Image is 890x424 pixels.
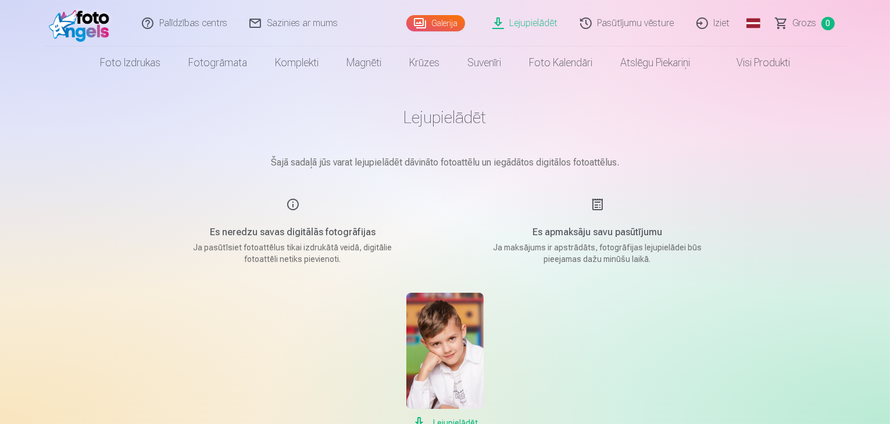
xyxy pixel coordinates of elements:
a: Krūzes [395,46,453,79]
img: /fa1 [49,5,116,42]
a: Komplekti [261,46,333,79]
p: Ja pasūtīsiet fotoattēlus tikai izdrukātā veidā, digitālie fotoattēli netiks pievienoti. [183,242,403,265]
p: Ja maksājums ir apstrādāts, fotogrāfijas lejupielādei būs pieejamas dažu minūšu laikā. [487,242,708,265]
h1: Lejupielādēt [155,107,736,128]
span: 0 [821,17,835,30]
a: Suvenīri [453,46,515,79]
a: Fotogrāmata [174,46,261,79]
a: Magnēti [333,46,395,79]
a: Foto kalendāri [515,46,606,79]
a: Atslēgu piekariņi [606,46,704,79]
a: Foto izdrukas [86,46,174,79]
span: Grozs [793,16,817,30]
h5: Es neredzu savas digitālās fotogrāfijas [183,225,403,239]
a: Galerija [406,15,465,31]
h5: Es apmaksāju savu pasūtījumu [487,225,708,239]
a: Visi produkti [704,46,804,79]
p: Šajā sadaļā jūs varat lejupielādēt dāvināto fotoattēlu un iegādātos digitālos fotoattēlus. [155,156,736,170]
